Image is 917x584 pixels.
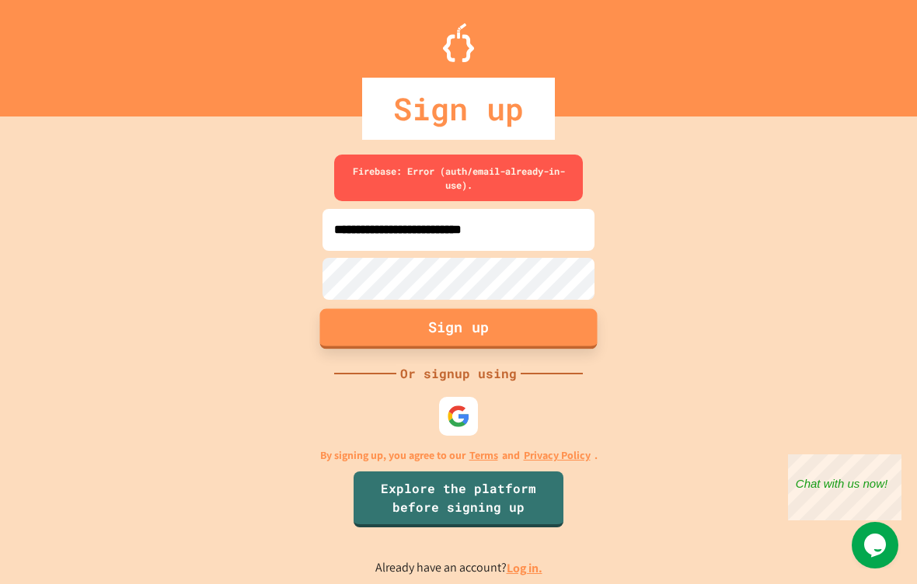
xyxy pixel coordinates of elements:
a: Privacy Policy [524,447,591,464]
p: By signing up, you agree to our and . [320,447,598,464]
button: Sign up [320,308,598,349]
div: Sign up [362,78,555,140]
a: Terms [469,447,498,464]
div: Firebase: Error (auth/email-already-in-use). [334,155,583,201]
a: Log in. [507,560,542,576]
p: Already have an account? [375,558,542,578]
img: google-icon.svg [447,405,470,428]
iframe: chat widget [788,454,901,520]
img: Logo.svg [443,23,474,62]
iframe: chat widget [852,522,901,568]
a: Explore the platform before signing up [354,471,563,527]
div: Or signup using [396,364,521,383]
